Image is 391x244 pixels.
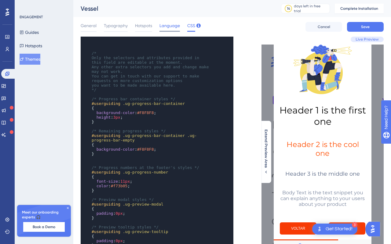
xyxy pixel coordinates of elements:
[92,170,120,174] span: #userguiding
[123,133,185,138] span: .ug-progress-bar-container
[305,22,342,32] button: Cancel
[97,184,108,188] span: color
[97,115,111,120] span: height
[20,54,40,65] button: Themes
[92,211,125,216] span: : ;
[123,101,185,106] span: .ug-progress-bar-container
[92,129,166,133] span: /* Remaining progress styles */
[92,120,94,124] span: }
[17,95,105,113] h2: Header 2 is the cool one
[17,60,105,83] h1: Header 1 is the first one
[92,56,202,65] span: Only the selectors and attributes provided in this field are editable at the moment.
[347,22,384,32] button: Save
[287,6,290,11] div: 14
[261,129,271,174] button: Extend Preview Area
[17,145,105,163] p: Body Text is the text snippet you can explain anything to your users about your product
[18,178,55,190] button: Previous
[97,147,135,152] span: background-color
[318,24,330,29] span: Cancel
[113,115,120,120] span: 3px
[22,210,66,220] span: Meet our onboarding experts 🎧
[20,15,43,20] div: ENGAGEMENT
[159,22,180,29] span: Language
[92,179,132,184] span: : ;
[97,110,135,115] span: background-color
[123,170,168,174] span: .ug-progress-number
[92,101,120,106] span: #userguiding
[17,126,105,133] h3: Header 3 is the middle one
[92,165,199,170] span: /* Progress numbers at the footer's styles */
[187,22,195,29] span: CSS
[81,4,266,13] div: Vessel
[67,178,104,190] button: Next
[42,198,95,205] span: Powered by UserGuiding
[92,225,159,229] span: /* Preview tooltip styles */
[312,224,357,235] div: Open Get Started! checklist, remaining modules: 3
[111,184,128,188] span: #f73b05
[137,147,154,152] span: #F8F8F8
[92,229,120,234] span: #userguiding
[294,4,328,13] div: days left in free trial
[92,133,120,138] span: #userguiding
[92,197,154,202] span: /* Preview modal styles */
[14,2,38,9] span: Need Help?
[92,234,94,239] span: {
[92,174,94,179] span: {
[92,142,94,147] span: {
[97,239,113,243] span: padding
[92,106,94,110] span: {
[365,220,384,238] iframe: UserGuiding AI Assistant Launcher
[23,222,65,232] button: Book a Demo
[92,152,94,156] span: }
[81,22,97,29] span: General
[115,239,122,243] span: 0px
[352,222,357,228] div: 3
[92,110,156,115] span: : ;
[123,229,168,234] span: .ug-preview-tooltip
[92,97,175,101] span: /* Progress bar container styles */
[361,24,370,29] span: Save
[264,129,269,168] span: Extend Preview Area
[123,202,163,206] span: .ug-preview-modal
[97,179,118,184] span: font-size
[92,83,175,88] span: you want to be made available here.
[92,147,156,152] span: : ;
[356,37,379,42] span: Live Preview
[340,6,378,11] span: Complete Installation
[92,133,197,142] span: .ug-progress-bar-empty
[92,239,125,243] span: : ;
[97,211,113,216] span: padding
[326,226,353,232] div: Get Started!
[92,206,94,211] span: {
[92,188,94,193] span: }
[135,22,152,29] span: Hotspots
[316,225,323,233] img: launcher-image-alternative-text
[92,184,130,188] span: : ;
[12,196,110,207] div: Footer
[92,202,120,206] span: #userguiding
[92,74,202,83] span: You can get in touch with our support to make requests on more customization options
[92,65,211,74] span: Any other extra selectors you add and change make may not work.
[335,4,384,13] button: Complete Installation
[20,40,42,51] button: Hotspots
[104,22,128,29] span: Typography
[33,224,55,229] span: Book a Demo
[115,211,122,216] span: 0px
[92,216,94,220] span: }
[137,110,154,115] span: #F8F8F8
[15,199,23,204] div: Step 2 of 3
[20,27,39,38] button: Guides
[120,179,130,184] span: 11px
[92,115,123,120] span: : ;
